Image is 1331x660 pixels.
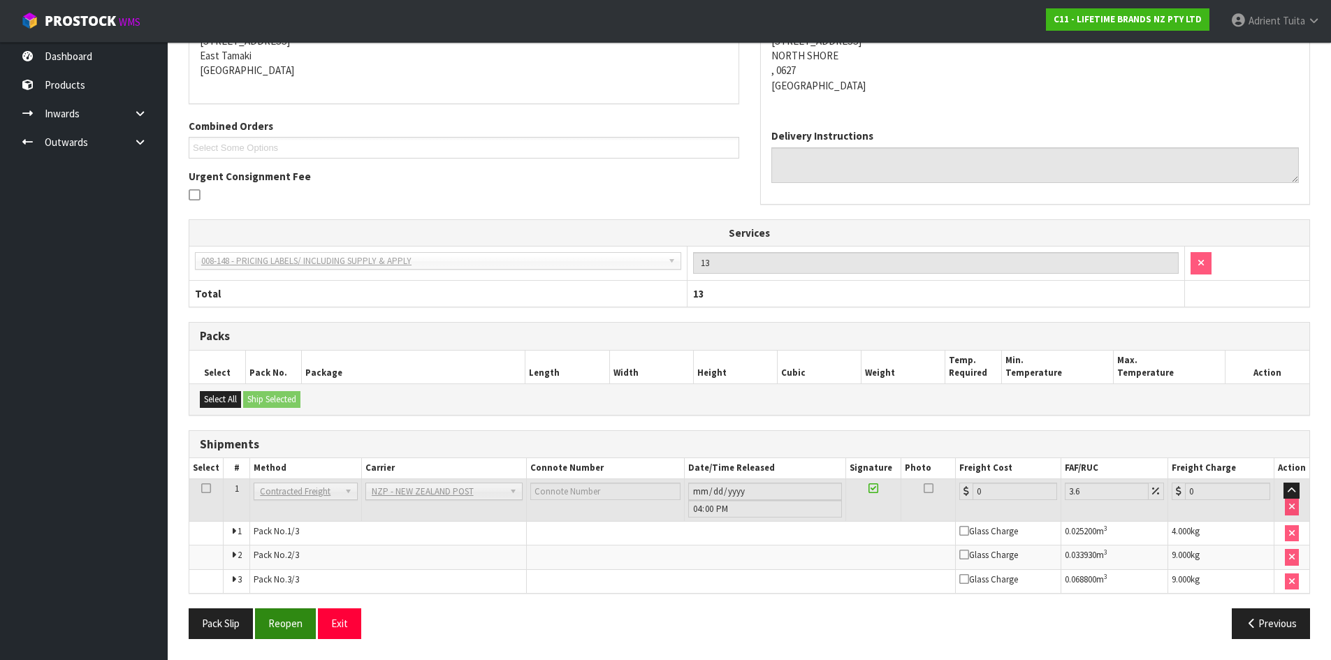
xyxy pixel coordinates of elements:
[771,18,1300,93] address: [STREET_ADDRESS] NORTH SHORE , 0627 [GEOGRAPHIC_DATA]
[1104,572,1107,581] sup: 3
[845,458,901,478] th: Signature
[245,351,301,383] th: Pack No.
[189,280,687,307] th: Total
[959,573,1018,585] span: Glass Charge
[530,483,681,500] input: Connote Number
[973,483,1058,500] input: Freight Cost
[250,521,527,545] td: Pack No.
[1168,521,1274,545] td: kg
[200,18,728,78] address: [STREET_ADDRESS] East Tamaki [GEOGRAPHIC_DATA]
[1061,521,1168,545] td: m
[778,351,861,383] th: Cubic
[287,573,299,585] span: 3/3
[318,608,361,638] button: Exit
[235,483,239,494] span: 1
[224,458,250,478] th: #
[1061,458,1168,478] th: FAF/RUC
[189,220,1309,247] th: Services
[1104,548,1107,557] sup: 3
[189,458,224,478] th: Select
[372,483,504,500] span: NZP - NEW ZEALAND POST
[525,351,609,383] th: Length
[1249,14,1281,27] span: Adrient
[1061,569,1168,593] td: m
[21,12,38,29] img: cube-alt.png
[693,351,777,383] th: Height
[201,253,662,270] span: 008-148 - PRICING LABELS/ INCLUDING SUPPLY & APPLY
[1274,458,1309,478] th: Action
[45,12,116,30] span: ProStock
[1283,14,1305,27] span: Tuita
[260,483,338,500] span: Contracted Freight
[945,351,1001,383] th: Temp. Required
[1065,549,1096,561] span: 0.033930
[287,549,299,561] span: 2/3
[609,351,693,383] th: Width
[189,169,311,184] label: Urgent Consignment Fee
[1001,351,1113,383] th: Min. Temperature
[1172,573,1191,585] span: 9.000
[301,351,525,383] th: Package
[1185,483,1270,500] input: Freight Charge
[189,119,273,133] label: Combined Orders
[684,458,845,478] th: Date/Time Released
[1104,524,1107,533] sup: 3
[200,438,1299,451] h3: Shipments
[771,129,873,143] label: Delivery Instructions
[243,391,300,408] button: Ship Selected
[1054,13,1202,25] strong: C11 - LIFETIME BRANDS NZ PTY LTD
[1113,351,1225,383] th: Max. Temperature
[527,458,685,478] th: Connote Number
[959,525,1018,537] span: Glass Charge
[1168,569,1274,593] td: kg
[189,351,245,383] th: Select
[955,458,1061,478] th: Freight Cost
[250,545,527,570] td: Pack No.
[1225,351,1309,383] th: Action
[119,15,140,29] small: WMS
[287,525,299,537] span: 1/3
[1065,573,1096,585] span: 0.068800
[959,549,1018,561] span: Glass Charge
[238,525,242,537] span: 1
[861,351,945,383] th: Weight
[1046,8,1209,31] a: C11 - LIFETIME BRANDS NZ PTY LTD
[238,573,242,585] span: 3
[1168,458,1274,478] th: Freight Charge
[200,330,1299,343] h3: Packs
[1172,549,1191,561] span: 9.000
[250,569,527,593] td: Pack No.
[1065,525,1096,537] span: 0.025200
[250,458,361,478] th: Method
[189,608,253,638] button: Pack Slip
[693,287,704,300] span: 13
[200,391,241,408] button: Select All
[238,549,242,561] span: 2
[255,608,316,638] button: Reopen
[901,458,956,478] th: Photo
[1232,608,1310,638] button: Previous
[1172,525,1191,537] span: 4.000
[1168,545,1274,570] td: kg
[361,458,526,478] th: Carrier
[1061,545,1168,570] td: m
[1065,483,1149,500] input: Freight Adjustment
